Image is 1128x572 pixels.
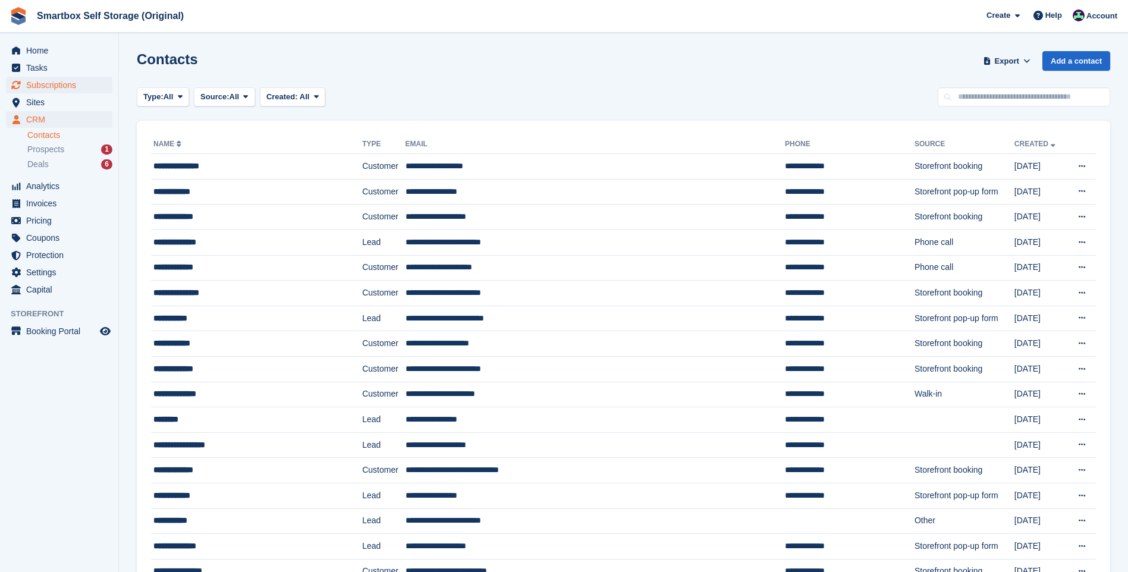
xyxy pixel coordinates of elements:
td: Storefront booking [915,356,1014,382]
div: 1 [101,144,112,155]
a: menu [6,178,112,194]
span: Sites [26,94,98,111]
td: Phone call [915,230,1014,255]
td: Customer [362,356,405,382]
td: [DATE] [1014,230,1066,255]
td: Lead [362,483,405,508]
td: Storefront booking [915,205,1014,230]
img: Alex Selenitsas [1073,10,1085,21]
td: Customer [362,331,405,357]
a: menu [6,281,112,298]
a: menu [6,264,112,281]
td: [DATE] [1014,534,1066,560]
td: [DATE] [1014,179,1066,205]
span: Settings [26,264,98,281]
span: Deals [27,159,49,170]
td: Storefront pop-up form [915,306,1014,331]
button: Export [981,51,1033,71]
span: CRM [26,111,98,128]
a: menu [6,77,112,93]
td: Customer [362,255,405,281]
button: Source: All [194,87,255,107]
td: [DATE] [1014,382,1066,407]
button: Created: All [260,87,325,107]
span: Help [1045,10,1062,21]
a: menu [6,230,112,246]
td: Storefront pop-up form [915,483,1014,508]
td: [DATE] [1014,356,1066,382]
td: Storefront booking [915,458,1014,483]
th: Type [362,135,405,154]
span: Account [1086,10,1117,22]
a: menu [6,94,112,111]
td: Customer [362,154,405,180]
img: stora-icon-8386f47178a22dfd0bd8f6a31ec36ba5ce8667c1dd55bd0f319d3a0aa187defe.svg [10,7,27,25]
td: Lead [362,306,405,331]
td: Storefront booking [915,154,1014,180]
span: Coupons [26,230,98,246]
td: [DATE] [1014,407,1066,433]
span: Booking Portal [26,323,98,340]
span: Export [995,55,1019,67]
span: Storefront [11,308,118,320]
td: [DATE] [1014,154,1066,180]
a: menu [6,323,112,340]
span: Capital [26,281,98,298]
td: Phone call [915,255,1014,281]
span: Type: [143,91,164,103]
td: Customer [362,458,405,483]
span: Analytics [26,178,98,194]
td: Lead [362,508,405,534]
a: Contacts [27,130,112,141]
a: menu [6,247,112,263]
td: Storefront booking [915,281,1014,306]
td: Customer [362,179,405,205]
td: Storefront pop-up form [915,534,1014,560]
span: Tasks [26,59,98,76]
td: Lead [362,432,405,458]
h1: Contacts [137,51,198,67]
span: Subscriptions [26,77,98,93]
td: [DATE] [1014,432,1066,458]
a: menu [6,59,112,76]
span: Create [986,10,1010,21]
td: [DATE] [1014,255,1066,281]
a: menu [6,195,112,212]
a: menu [6,42,112,59]
a: Name [153,140,184,148]
a: Prospects 1 [27,143,112,156]
td: [DATE] [1014,331,1066,357]
td: [DATE] [1014,306,1066,331]
td: Customer [362,205,405,230]
th: Phone [785,135,915,154]
span: Pricing [26,212,98,229]
span: All [164,91,174,103]
td: Walk-in [915,382,1014,407]
button: Type: All [137,87,189,107]
a: Preview store [98,324,112,338]
th: Email [406,135,785,154]
span: Protection [26,247,98,263]
td: [DATE] [1014,281,1066,306]
td: Lead [362,230,405,255]
td: [DATE] [1014,508,1066,534]
span: Home [26,42,98,59]
td: Storefront pop-up form [915,179,1014,205]
a: menu [6,111,112,128]
td: [DATE] [1014,483,1066,508]
td: Customer [362,382,405,407]
span: Invoices [26,195,98,212]
span: Created: [266,92,298,101]
td: Storefront booking [915,331,1014,357]
td: Other [915,508,1014,534]
span: Source: [200,91,229,103]
td: Customer [362,281,405,306]
span: Prospects [27,144,64,155]
a: menu [6,212,112,229]
td: [DATE] [1014,205,1066,230]
div: 6 [101,159,112,169]
span: All [300,92,310,101]
a: Add a contact [1042,51,1110,71]
a: Smartbox Self Storage (Original) [32,6,188,26]
a: Deals 6 [27,158,112,171]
